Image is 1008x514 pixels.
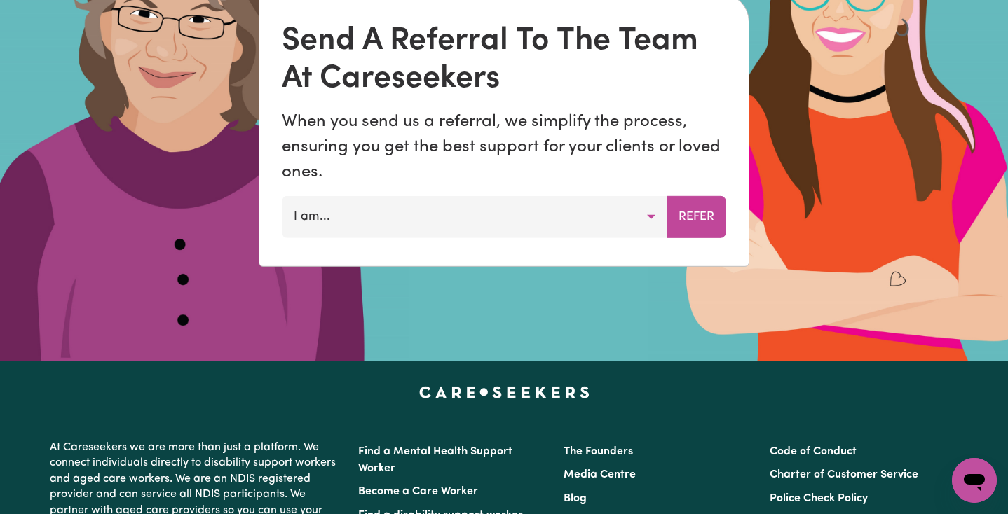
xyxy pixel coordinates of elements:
a: Become a Care Worker [358,486,478,497]
a: Charter of Customer Service [770,469,918,480]
button: Refer [667,195,726,237]
button: I am... [282,195,667,237]
a: Code of Conduct [770,446,857,457]
p: When you send us a referral, we simplify the process, ensuring you get the best support for your ... [282,109,726,184]
iframe: Button to launch messaging window [952,458,997,503]
a: Blog [564,493,587,504]
a: Police Check Policy [770,493,868,504]
div: Send A Referral To The Team At Careseekers [282,22,726,97]
a: Find a Mental Health Support Worker [358,446,512,474]
a: The Founders [564,446,633,457]
a: Media Centre [564,469,636,480]
a: Careseekers home page [419,387,590,398]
